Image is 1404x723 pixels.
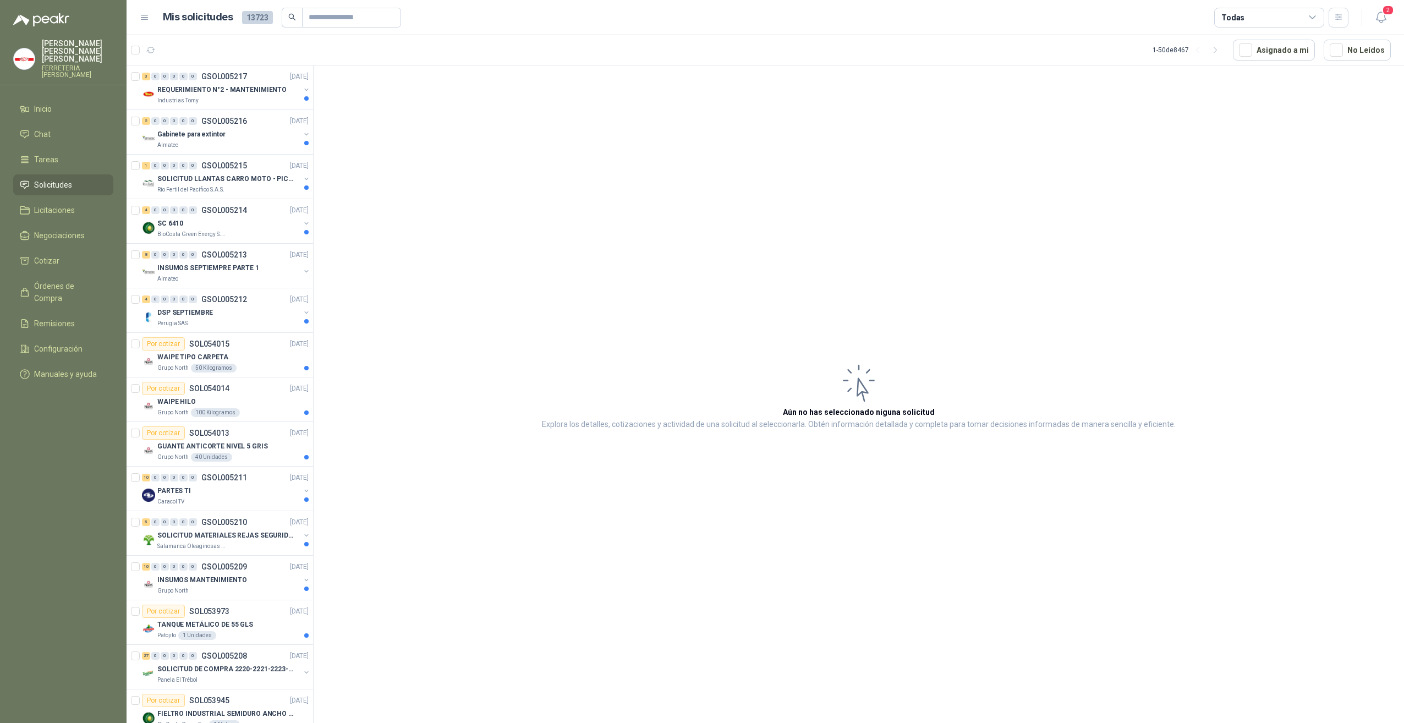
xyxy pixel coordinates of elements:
div: 0 [189,652,197,660]
a: Órdenes de Compra [13,276,113,309]
a: 2 0 0 0 0 0 GSOL005216[DATE] Company LogoGabinete para extintorAlmatec [142,114,311,150]
button: Asignado a mi [1233,40,1315,61]
a: 4 0 0 0 0 0 GSOL005214[DATE] Company LogoSC 6410BioCosta Green Energy S.A.S [142,204,311,239]
a: Por cotizarSOL054015[DATE] Company LogoWAIPE TIPO CARPETAGrupo North50 Kilogramos [127,333,313,377]
div: Por cotizar [142,382,185,395]
p: PARTES TI [157,486,191,496]
div: 0 [151,652,160,660]
div: 0 [151,117,160,125]
h3: Aún no has seleccionado niguna solicitud [783,406,935,418]
div: 0 [170,518,178,526]
img: Company Logo [142,132,155,145]
div: 0 [161,251,169,259]
div: 4 [142,206,150,214]
div: 0 [161,73,169,80]
p: SOLICITUD DE COMPRA 2220-2221-2223-2224 [157,664,294,675]
img: Company Logo [142,578,155,591]
span: Remisiones [34,317,75,330]
a: 8 0 0 0 0 0 GSOL005213[DATE] Company LogoINSUMOS SEPTIEMPRE PARTE 1Almatec [142,248,311,283]
p: [DATE] [290,72,309,82]
a: 10 0 0 0 0 0 GSOL005209[DATE] Company LogoINSUMOS MANTENIMIENTOGrupo North [142,560,311,595]
div: 0 [189,474,197,481]
span: Negociaciones [34,229,85,242]
div: 0 [161,206,169,214]
img: Company Logo [142,355,155,368]
div: 0 [179,652,188,660]
div: 0 [189,162,197,169]
div: 27 [142,652,150,660]
p: INSUMOS MANTENIMIENTO [157,575,246,585]
div: Por cotizar [142,605,185,618]
a: 27 0 0 0 0 0 GSOL005208[DATE] Company LogoSOLICITUD DE COMPRA 2220-2221-2223-2224Panela El Trébol [142,649,311,684]
p: GSOL005215 [201,162,247,169]
div: 10 [142,563,150,571]
div: 0 [189,518,197,526]
div: 0 [170,117,178,125]
p: Caracol TV [157,497,184,506]
img: Company Logo [142,444,155,457]
p: GSOL005209 [201,563,247,571]
div: 0 [179,162,188,169]
div: 0 [170,652,178,660]
img: Company Logo [142,177,155,190]
span: 13723 [242,11,273,24]
p: Rio Fertil del Pacífico S.A.S. [157,185,224,194]
img: Company Logo [142,310,155,324]
p: [DATE] [290,116,309,127]
span: Chat [34,128,51,140]
img: Company Logo [142,622,155,636]
p: Panela El Trébol [157,676,198,684]
p: WAIPE TIPO CARPETA [157,352,228,363]
p: INSUMOS SEPTIEMPRE PARTE 1 [157,263,259,273]
div: 0 [151,162,160,169]
div: 0 [170,474,178,481]
div: 0 [179,251,188,259]
span: Órdenes de Compra [34,280,103,304]
div: 0 [170,563,178,571]
a: Cotizar [13,250,113,271]
div: 0 [161,474,169,481]
p: WAIPE HILO [157,397,196,407]
div: 0 [161,518,169,526]
p: [DATE] [290,294,309,305]
span: Configuración [34,343,83,355]
div: 0 [179,206,188,214]
div: 1 Unidades [178,631,216,640]
p: [DATE] [290,384,309,394]
div: 0 [189,251,197,259]
div: 50 Kilogramos [191,364,237,373]
p: GSOL005208 [201,652,247,660]
a: 3 0 0 0 0 0 GSOL005217[DATE] Company LogoREQUERIMIENTO N°2 - MANTENIMIENTOIndustrias Tomy [142,70,311,105]
span: 2 [1382,5,1394,15]
a: Negociaciones [13,225,113,246]
img: Company Logo [142,667,155,680]
img: Logo peakr [13,13,69,26]
div: 0 [179,73,188,80]
div: 0 [179,563,188,571]
p: FERRETERIA [PERSON_NAME] [42,65,113,78]
div: 0 [151,295,160,303]
span: Cotizar [34,255,59,267]
p: Grupo North [157,587,189,595]
p: [DATE] [290,161,309,171]
div: 0 [189,295,197,303]
p: SC 6410 [157,218,183,229]
div: 0 [151,251,160,259]
div: 2 [142,117,150,125]
div: 0 [170,73,178,80]
p: [DATE] [290,517,309,528]
p: [DATE] [290,473,309,483]
span: Inicio [34,103,52,115]
p: SOL054015 [189,340,229,348]
a: Chat [13,124,113,145]
a: 4 0 0 0 0 0 GSOL005212[DATE] Company LogoDSP SEPTIEMBREPerugia SAS [142,293,311,328]
img: Company Logo [142,266,155,279]
div: Por cotizar [142,694,185,707]
p: Grupo North [157,364,189,373]
a: Por cotizarSOL053973[DATE] Company LogoTANQUE METÁLICO DE 55 GLSPatojito1 Unidades [127,600,313,645]
p: Grupo North [157,453,189,462]
a: Configuración [13,338,113,359]
p: SOL053973 [189,607,229,615]
img: Company Logo [142,221,155,234]
p: TANQUE METÁLICO DE 55 GLS [157,620,253,630]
